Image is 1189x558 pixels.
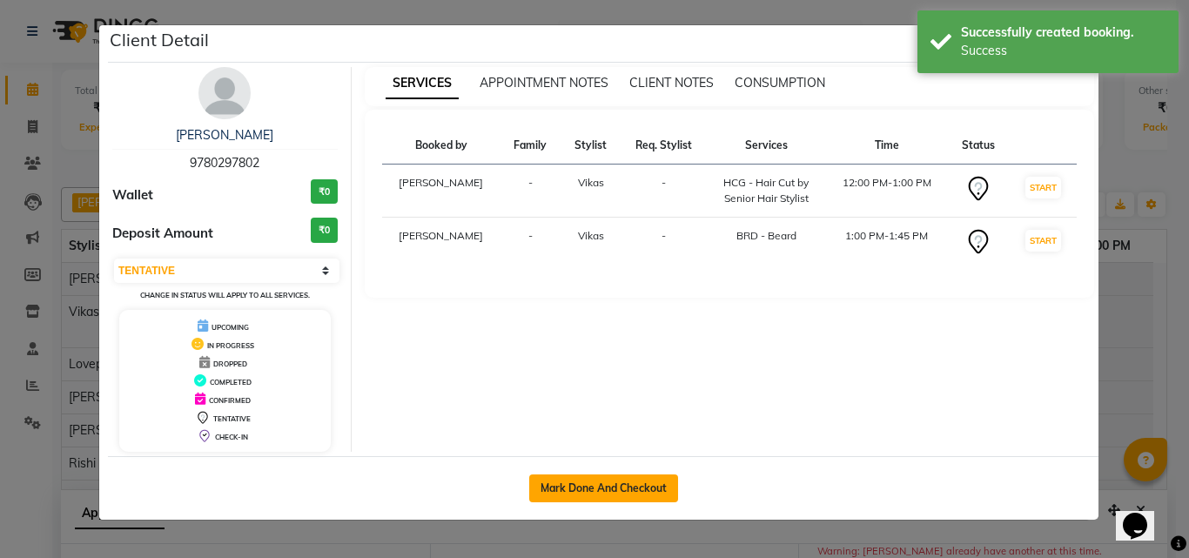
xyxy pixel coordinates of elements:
span: APPOINTMENT NOTES [480,75,608,91]
span: 9780297802 [190,155,259,171]
th: Req. Stylist [621,127,708,165]
span: SERVICES [386,68,459,99]
h3: ₹0 [311,179,338,205]
td: - [500,165,561,218]
div: Successfully created booking. [961,24,1165,42]
td: - [500,218,561,267]
td: [PERSON_NAME] [382,165,500,218]
td: - [621,165,708,218]
iframe: chat widget [1116,488,1172,541]
span: DROPPED [213,360,247,368]
button: START [1025,230,1061,252]
small: Change in status will apply to all services. [140,291,310,299]
span: IN PROGRESS [207,341,254,350]
th: Stylist [561,127,621,165]
span: Vikas [578,229,604,242]
a: [PERSON_NAME] [176,127,273,143]
span: UPCOMING [212,323,249,332]
span: CLIENT NOTES [629,75,714,91]
span: Vikas [578,176,604,189]
th: Time [825,127,949,165]
span: COMPLETED [210,378,252,387]
th: Services [708,127,825,165]
th: Status [949,127,1010,165]
h5: Client Detail [110,27,209,53]
th: Booked by [382,127,500,165]
span: CONFIRMED [209,396,251,405]
button: START [1025,177,1061,198]
td: 12:00 PM-1:00 PM [825,165,949,218]
span: CHECK-IN [215,433,248,441]
td: - [621,218,708,267]
img: avatar [198,67,251,119]
td: [PERSON_NAME] [382,218,500,267]
div: HCG - Hair Cut by Senior Hair Stylist [718,175,815,206]
span: Deposit Amount [112,224,213,244]
div: Success [961,42,1165,60]
h3: ₹0 [311,218,338,243]
span: TENTATIVE [213,414,251,423]
td: 1:00 PM-1:45 PM [825,218,949,267]
button: Mark Done And Checkout [529,474,678,502]
th: Family [500,127,561,165]
span: Wallet [112,185,153,205]
div: BRD - Beard [718,228,815,244]
span: CONSUMPTION [735,75,825,91]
